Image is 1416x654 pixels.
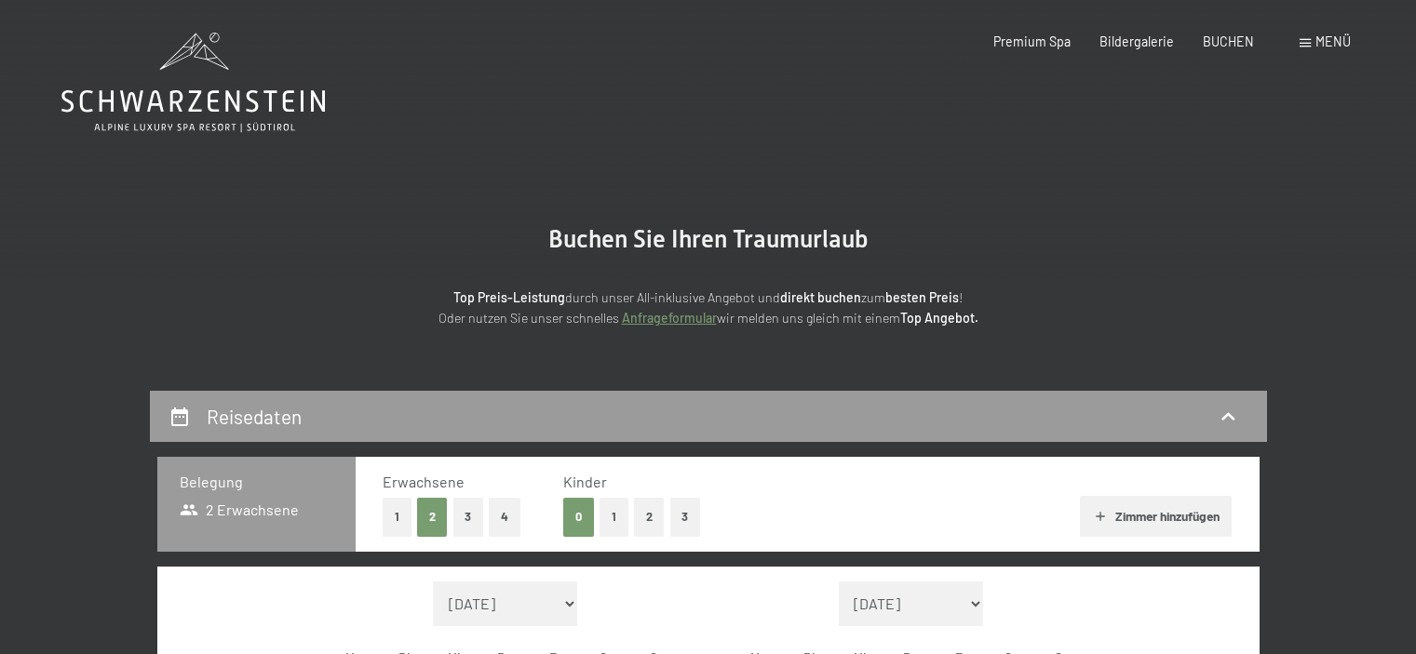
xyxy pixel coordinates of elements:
button: Zimmer hinzufügen [1080,496,1232,537]
button: 3 [670,498,701,536]
a: BUCHEN [1203,33,1254,49]
span: Einwilligung Marketing* [528,371,681,390]
span: Buchen Sie Ihren Traumurlaub [548,225,869,253]
button: 4 [489,498,520,536]
strong: direkt buchen [780,289,861,305]
button: 2 [634,498,665,536]
button: 0 [563,498,594,536]
a: Anfrageformular [622,310,717,326]
span: 2 Erwachsene [180,500,300,520]
span: Erwachsene [383,473,465,490]
h3: Belegung [180,472,333,492]
strong: Top Angebot. [900,310,978,326]
span: Kinder [563,473,607,490]
strong: besten Preis [885,289,959,305]
button: 1 [383,498,411,536]
button: 1 [600,498,628,536]
p: durch unser All-inklusive Angebot und zum ! Oder nutzen Sie unser schnelles wir melden uns gleich... [299,287,1118,329]
strong: Top Preis-Leistung [453,289,565,305]
h2: Reisedaten [207,405,302,428]
a: Bildergalerie [1099,33,1174,49]
button: 2 [417,498,448,536]
span: Menü [1315,33,1351,49]
button: 3 [453,498,484,536]
a: Premium Spa [993,33,1071,49]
